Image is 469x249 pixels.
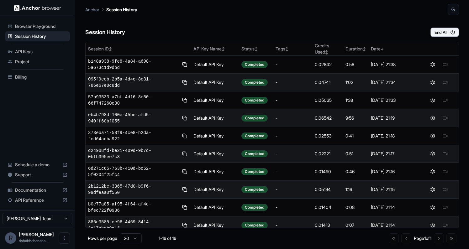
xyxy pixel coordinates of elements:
span: b0e77a85-af95-4f64-af4d-bfec722f0936 [88,201,179,214]
div: - [276,204,310,210]
div: 0.02553 [315,133,340,139]
p: Anchor [85,6,99,13]
span: 095f9ccb-2b5a-4d4c-8e31-786e67e8c8dd [88,76,179,89]
td: Default API Key [191,145,239,163]
h6: Session History [85,28,125,37]
div: API Reference [5,195,70,205]
p: Rows per page [88,235,117,241]
nav: breadcrumb [85,6,137,13]
div: API Key Name [193,46,236,52]
div: Status [241,46,271,52]
div: - [276,79,310,86]
div: 0.01413 [315,222,340,228]
span: 2b1212be-3365-47d0-b9f6-99dfeaa0f550 [88,183,179,196]
td: Default API Key [191,74,239,91]
span: ↕ [285,47,288,51]
div: R [5,232,16,244]
div: [DATE] 21:14 [371,204,417,210]
button: End All [430,28,459,37]
span: 886e3585-ee96-4469-8414-3a17abab9a1f [88,219,179,231]
div: Date [371,46,417,52]
td: Default API Key [191,127,239,145]
span: b148a938-9fe8-4a84-a698-5a673c1d9dbd [88,58,179,71]
div: Completed [241,168,268,175]
div: 0.05035 [315,97,340,103]
div: 0:41 [345,133,366,139]
div: Schedule a demo [5,160,70,170]
span: Documentation [15,187,60,193]
span: rishabhchanana8@gmail.com [19,238,48,243]
div: 0.01404 [315,204,340,210]
span: API Reference [15,197,60,203]
div: [DATE] 21:34 [371,79,417,86]
div: Credits Used [315,43,340,55]
div: - [276,151,310,157]
div: 0.05194 [315,186,340,193]
div: 0:07 [345,222,366,228]
div: 0:08 [345,204,366,210]
div: [DATE] 21:14 [371,222,417,228]
div: 1:38 [345,97,366,103]
span: Support [15,172,60,178]
div: Page 1 of 1 [414,235,431,241]
div: 9:56 [345,115,366,121]
p: Session History [106,6,137,13]
span: Browser Playground [15,23,67,29]
span: Session History [15,33,67,39]
div: 0.02842 [315,61,340,68]
div: 1:16 [345,186,366,193]
div: Session History [5,31,70,41]
div: [DATE] 21:19 [371,115,417,121]
span: ↕ [222,47,225,51]
span: 6d271c65-763b-410d-bc52-5f0204f25fc4 [88,165,179,178]
div: Completed [241,222,268,229]
div: Completed [241,61,268,68]
div: - [276,169,310,175]
div: Completed [241,204,268,211]
div: [DATE] 21:15 [371,186,417,193]
div: 0:58 [345,61,366,68]
span: eb4b798d-100e-45be-afd5-940ff60bf055 [88,112,179,124]
td: Default API Key [191,163,239,181]
span: ↕ [109,47,112,51]
div: [DATE] 21:18 [371,133,417,139]
div: [DATE] 21:17 [371,151,417,157]
div: Browser Playground [5,21,70,31]
div: 0.01490 [315,169,340,175]
div: - [276,61,310,68]
td: Default API Key [191,56,239,74]
div: Project [5,57,70,67]
span: 373eba71-58f9-4ce8-b2da-fcd64adba922 [88,130,179,142]
span: Schedule a demo [15,162,60,168]
div: Completed [241,186,268,193]
div: 0:46 [345,169,366,175]
div: Completed [241,115,268,122]
div: Completed [241,132,268,139]
div: 1-16 of 16 [152,235,183,241]
div: 1:02 [345,79,366,86]
button: Open menu [59,232,70,244]
div: 0.04741 [315,79,340,86]
img: Anchor Logo [14,5,61,11]
div: Documentation [5,185,70,195]
div: Billing [5,72,70,82]
span: API Keys [15,49,67,55]
div: - [276,115,310,121]
span: Rishabh Chanana [19,232,54,237]
div: Duration [345,46,366,52]
td: Default API Key [191,181,239,199]
td: Default API Key [191,109,239,127]
div: [DATE] 21:16 [371,169,417,175]
div: Completed [241,150,268,157]
div: - [276,97,310,103]
div: Session ID [88,46,188,52]
span: ↕ [363,47,366,51]
div: [DATE] 21:33 [371,97,417,103]
div: Support [5,170,70,180]
div: Tags [276,46,310,52]
div: - [276,222,310,228]
span: ↓ [381,47,384,51]
div: API Keys [5,47,70,57]
span: Billing [15,74,67,80]
div: 0.02221 [315,151,340,157]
